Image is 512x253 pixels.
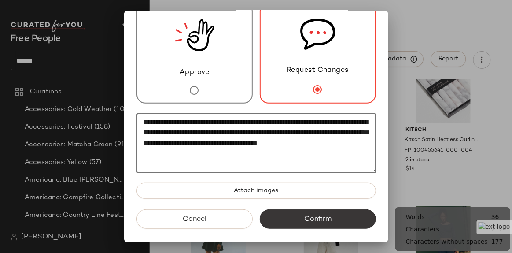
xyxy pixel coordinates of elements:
img: review_new_snapshot.RGmwQ69l.svg [175,3,214,67]
button: Cancel [136,209,253,229]
button: Attach images [136,183,376,199]
button: Confirm [260,209,376,229]
span: Request Changes [287,65,349,76]
span: Confirm [304,215,332,223]
img: svg%3e [300,3,335,65]
span: Approve [180,67,210,78]
span: Attach images [233,187,278,194]
span: Cancel [182,215,206,223]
